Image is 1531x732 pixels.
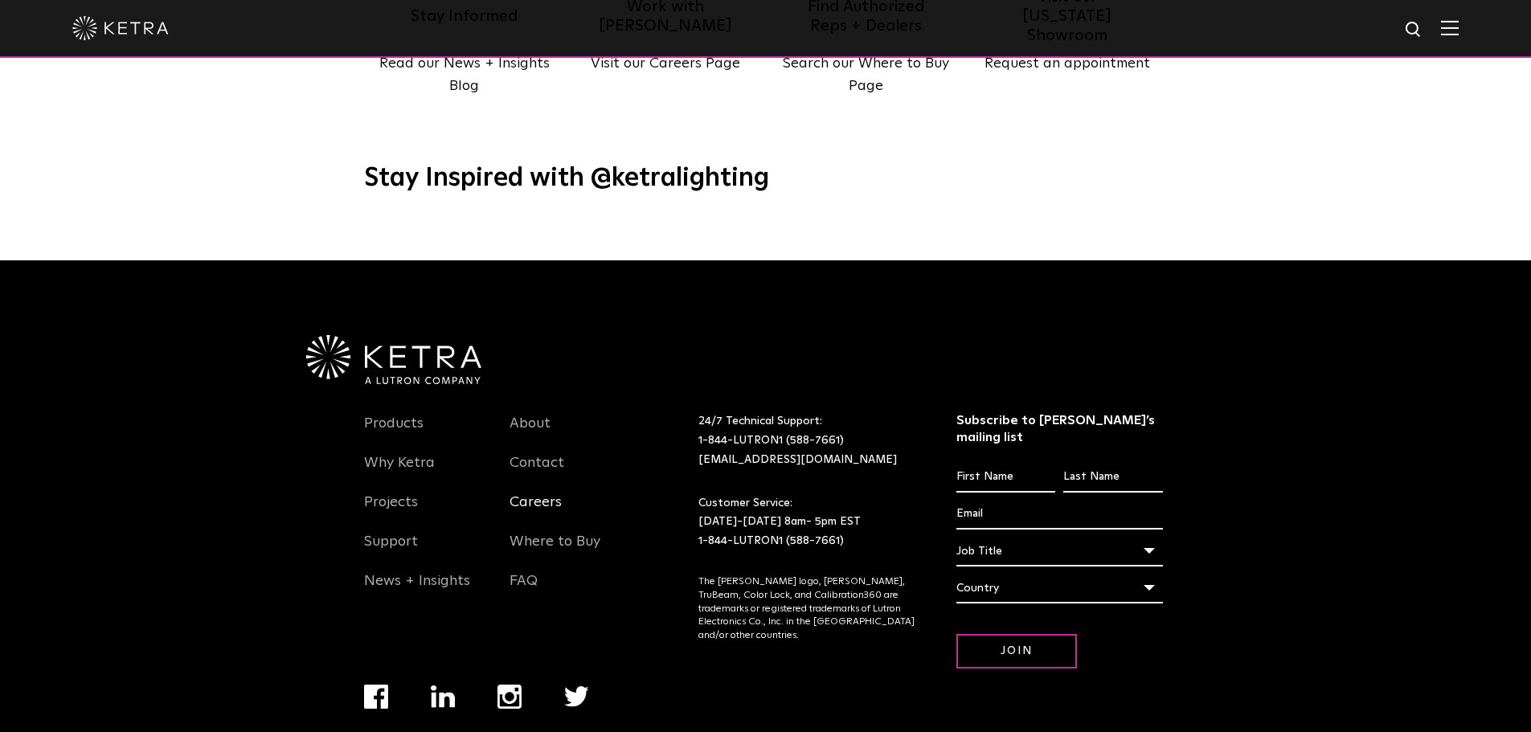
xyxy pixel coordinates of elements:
[1063,462,1162,493] input: Last Name
[956,634,1077,669] input: Join
[364,454,435,491] a: Why Ketra
[364,415,424,452] a: Products
[766,52,967,99] p: Search our Where to Buy Page
[956,573,1163,603] div: Country
[1404,20,1424,40] img: search icon
[431,685,456,708] img: linkedin
[698,575,916,643] p: The [PERSON_NAME] logo, [PERSON_NAME], TruBeam, Color Lock, and Calibration360 are trademarks or ...
[306,335,481,385] img: Ketra-aLutronCo_White_RGB
[510,493,562,530] a: Careers
[364,493,418,530] a: Projects
[364,52,565,99] p: Read our News + Insights Blog
[698,494,916,551] p: Customer Service: [DATE]-[DATE] 8am- 5pm EST
[1441,20,1459,35] img: Hamburger%20Nav.svg
[510,412,632,609] div: Navigation Menu
[698,435,844,446] a: 1-844-LUTRON1 (588-7661)
[72,16,169,40] img: ketra-logo-2019-white
[565,52,766,76] p: Visit our Careers Page
[497,685,522,709] img: instagram
[510,572,538,609] a: FAQ
[364,162,1168,196] h3: Stay Inspired with @ketralighting
[364,412,486,609] div: Navigation Menu
[698,412,916,469] p: 24/7 Technical Support:
[698,454,897,465] a: [EMAIL_ADDRESS][DOMAIN_NAME]
[956,536,1163,566] div: Job Title
[956,412,1163,446] h3: Subscribe to [PERSON_NAME]’s mailing list
[967,52,1168,76] p: Request an appointment
[956,499,1163,530] input: Email
[510,454,564,491] a: Contact
[364,685,388,709] img: facebook
[510,415,551,452] a: About
[564,686,589,707] img: twitter
[698,535,844,546] a: 1-844-LUTRON1 (588-7661)
[510,533,600,570] a: Where to Buy
[364,533,418,570] a: Support
[956,462,1055,493] input: First Name
[364,572,470,609] a: News + Insights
